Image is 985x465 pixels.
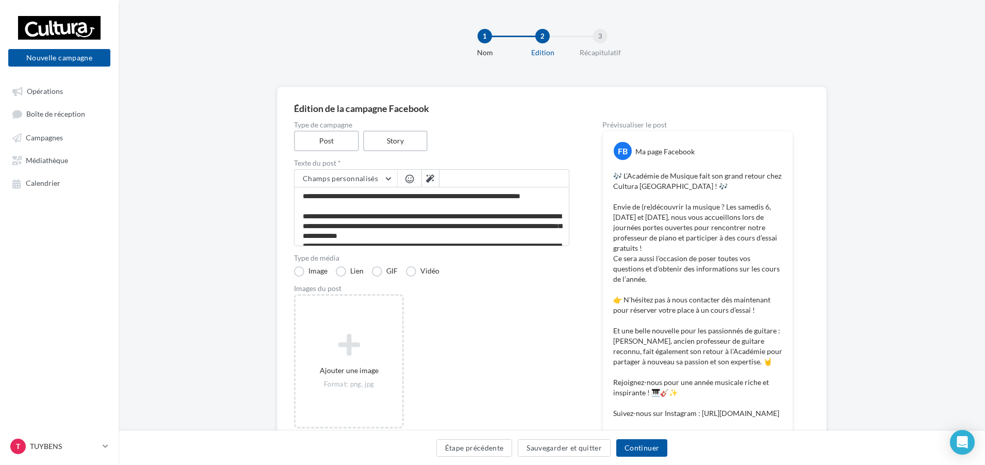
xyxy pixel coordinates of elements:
[6,173,112,192] a: Calendrier
[6,82,112,100] a: Opérations
[452,47,518,58] div: Nom
[16,441,20,452] span: T
[26,133,63,142] span: Campagnes
[635,147,695,157] div: Ma page Facebook
[294,121,569,129] label: Type de campagne
[510,47,576,58] div: Edition
[593,29,608,43] div: 3
[26,110,85,119] span: Boîte de réception
[26,156,68,165] span: Médiathèque
[294,285,569,292] div: Images du post
[294,131,359,151] label: Post
[27,87,63,95] span: Opérations
[294,104,810,113] div: Édition de la campagne Facebook
[6,128,112,147] a: Campagnes
[336,266,364,277] label: Lien
[6,104,112,123] a: Boîte de réception
[294,266,327,277] label: Image
[406,266,439,277] label: Vidéo
[372,266,398,277] label: GIF
[8,437,110,456] a: T TUYBENS
[436,439,513,457] button: Étape précédente
[535,29,550,43] div: 2
[8,49,110,67] button: Nouvelle campagne
[294,159,569,167] label: Texte du post *
[567,47,633,58] div: Récapitulatif
[303,174,378,183] span: Champs personnalisés
[614,142,632,160] div: FB
[518,439,611,457] button: Sauvegarder et quitter
[294,170,397,187] button: Champs personnalisés
[602,121,793,129] div: Prévisualiser le post
[616,439,667,457] button: Continuer
[294,254,569,262] label: Type de média
[478,29,492,43] div: 1
[363,131,428,151] label: Story
[30,441,98,452] p: TUYBENS
[6,151,112,169] a: Médiathèque
[26,179,60,188] span: Calendrier
[613,171,782,450] p: 🎶 L’Académie de Musique fait son grand retour chez Cultura [GEOGRAPHIC_DATA] ! 🎶 Envie de (re)déc...
[950,430,975,455] div: Open Intercom Messenger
